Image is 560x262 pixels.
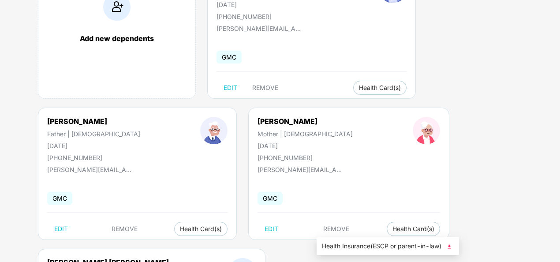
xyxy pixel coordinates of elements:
span: EDIT [54,225,68,232]
div: [DATE] [258,142,353,150]
span: GMC [258,192,283,205]
span: REMOVE [252,84,278,91]
button: Health Card(s) [387,222,440,236]
button: REMOVE [245,81,285,95]
div: Mother | [DEMOGRAPHIC_DATA] [258,130,353,138]
div: [PERSON_NAME][EMAIL_ADDRESS][PERSON_NAME][DOMAIN_NAME] [47,166,135,173]
div: [PHONE_NUMBER] [47,154,140,161]
div: [PHONE_NUMBER] [258,154,353,161]
span: Health Insurance(ESCP or parent-in-law) [322,241,454,251]
span: Health Card(s) [392,227,434,231]
span: REMOVE [323,225,349,232]
button: REMOVE [105,222,145,236]
button: EDIT [258,222,285,236]
div: [PHONE_NUMBER] [217,13,319,20]
img: profileImage [413,117,440,144]
div: [DATE] [217,1,319,8]
img: profileImage [200,117,228,144]
div: Add new dependents [47,34,187,43]
img: svg+xml;base64,PHN2ZyB4bWxucz0iaHR0cDovL3d3dy53My5vcmcvMjAwMC9zdmciIHhtbG5zOnhsaW5rPSJodHRwOi8vd3... [445,242,454,251]
span: REMOVE [112,225,138,232]
div: [PERSON_NAME] [258,117,353,126]
span: EDIT [265,225,278,232]
button: EDIT [217,81,244,95]
span: Health Card(s) [180,227,222,231]
button: EDIT [47,222,75,236]
div: [PERSON_NAME][EMAIL_ADDRESS][PERSON_NAME][DOMAIN_NAME] [258,166,346,173]
button: Health Card(s) [353,81,407,95]
div: Father | [DEMOGRAPHIC_DATA] [47,130,140,138]
button: REMOVE [316,222,356,236]
div: [PERSON_NAME] [47,117,140,126]
span: GMC [217,51,242,64]
button: Health Card(s) [174,222,228,236]
span: Health Card(s) [359,86,401,90]
span: GMC [47,192,72,205]
span: EDIT [224,84,237,91]
div: [PERSON_NAME][EMAIL_ADDRESS][PERSON_NAME][DOMAIN_NAME] [217,25,305,32]
div: [DATE] [47,142,140,150]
